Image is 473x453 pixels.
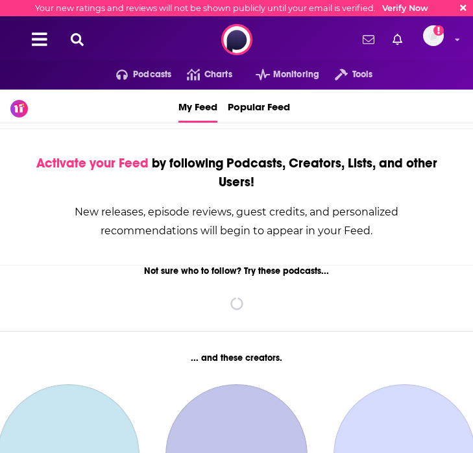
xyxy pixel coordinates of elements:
[133,66,171,84] span: Podcasts
[387,29,407,51] a: Show notifications dropdown
[382,3,428,13] a: Verify Now
[36,155,149,171] span: Activate your Feed
[423,25,452,54] a: Logged in as celadonmarketing
[32,154,441,191] div: by following Podcasts, Creators, Lists, and other Users!
[433,25,444,36] svg: Email not verified
[240,64,319,85] button: open menu
[423,25,444,46] img: User Profile
[178,90,217,123] a: My Feed
[32,202,441,240] div: New releases, episode reviews, guest credits, and personalized recommendations will begin to appe...
[35,3,428,13] div: Your new ratings and reviews will not be shown publicly until your email is verified.
[204,66,232,84] span: Charts
[171,64,232,85] a: Charts
[178,92,217,121] span: My Feed
[319,64,372,85] button: open menu
[221,24,252,55] img: Podchaser - Follow, Share and Rate Podcasts
[273,66,319,84] span: Monitoring
[228,92,290,121] span: Popular Feed
[358,29,380,51] a: Show notifications dropdown
[101,64,172,85] button: open menu
[352,66,373,84] span: Tools
[423,25,444,46] span: Logged in as celadonmarketing
[228,90,290,123] a: Popular Feed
